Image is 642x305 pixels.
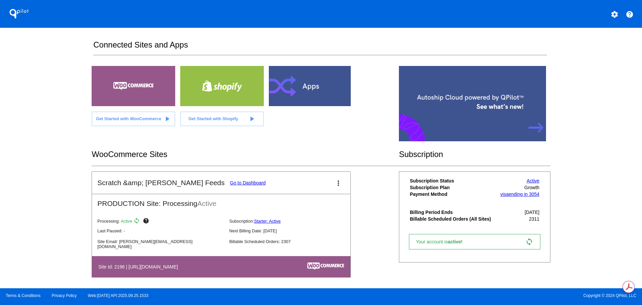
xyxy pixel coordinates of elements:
[527,178,539,183] a: Active
[409,234,540,249] a: Your account isactive! sync
[254,219,281,224] a: Starter: Active
[97,239,224,249] p: Site Email: [PERSON_NAME][EMAIL_ADDRESS][DOMAIN_NAME]
[410,209,497,215] th: Billing Period Ends
[121,219,132,224] span: Active
[229,219,356,224] p: Subscription:
[96,116,161,121] span: Get Started with WooCommerce
[93,40,547,55] h2: Connected Sites and Apps
[92,111,175,126] a: Get Started with WooCommerce
[500,192,509,197] span: visa
[248,115,256,123] mat-icon: play_arrow
[133,218,141,226] mat-icon: sync
[410,178,497,184] th: Subscription Status
[163,115,171,123] mat-icon: play_arrow
[143,218,151,226] mat-icon: help
[97,218,224,226] p: Processing:
[410,191,497,197] th: Payment Method
[92,194,350,208] h2: PRODUCTION Site: Processing
[230,180,266,185] a: Go to Dashboard
[611,10,619,18] mat-icon: settings
[97,228,224,233] p: Last Paused: -
[98,264,181,270] h4: Site Id: 2196 | [URL][DOMAIN_NAME]
[180,111,264,126] a: Get Started with Shopify
[6,7,32,20] h1: QPilot
[6,293,40,298] a: Terms & Conditions
[334,179,342,187] mat-icon: more_vert
[448,239,466,244] span: active!
[229,239,356,244] p: Billable Scheduled Orders: 2307
[92,150,399,159] h2: WooCommerce Sites
[525,210,539,215] span: [DATE]
[307,262,344,270] img: c53aa0e5-ae75-48aa-9bee-956650975ee5
[229,228,356,233] p: Next Billing Date: [DATE]
[197,200,216,207] span: Active
[626,10,634,18] mat-icon: help
[529,216,539,222] span: 2311
[97,179,224,187] h2: Scratch &amp; [PERSON_NAME] Feeds
[327,293,636,298] span: Copyright © 2024 QPilot, LLC
[525,238,533,246] mat-icon: sync
[52,293,77,298] a: Privacy Policy
[416,239,469,244] span: Your account is
[410,184,497,190] th: Subscription Plan
[524,185,539,190] span: Growth
[189,116,238,121] span: Get Started with Shopify
[410,216,497,222] th: Billable Scheduled Orders (All Sites)
[500,192,539,197] a: visaending in 3054
[88,293,148,298] a: Web:[DATE] API:2025.09.25.1533
[399,150,550,159] h2: Subscription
